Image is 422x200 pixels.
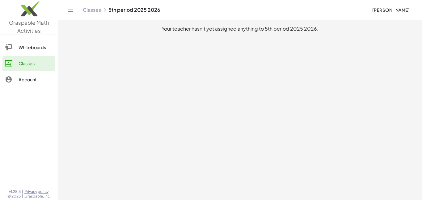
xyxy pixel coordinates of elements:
div: Whiteboards [19,44,53,51]
a: Whiteboards [2,40,55,55]
span: | [22,194,23,199]
span: Graspable, Inc. [24,194,51,199]
a: Account [2,72,55,87]
a: Privacy policy [24,189,51,194]
button: [PERSON_NAME] [367,4,415,15]
a: Classes [2,56,55,71]
span: © 2025 [7,194,21,199]
button: Toggle navigation [65,5,75,15]
span: Graspable Math Activities [9,19,49,34]
span: | [22,189,23,194]
a: Classes [83,7,101,13]
span: [PERSON_NAME] [372,7,410,13]
div: Account [19,76,53,83]
div: Classes [19,60,53,67]
span: v1.28.5 [9,189,21,194]
div: Your teacher hasn't yet assigned anything to 5th period 2025 2026. [63,25,417,32]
